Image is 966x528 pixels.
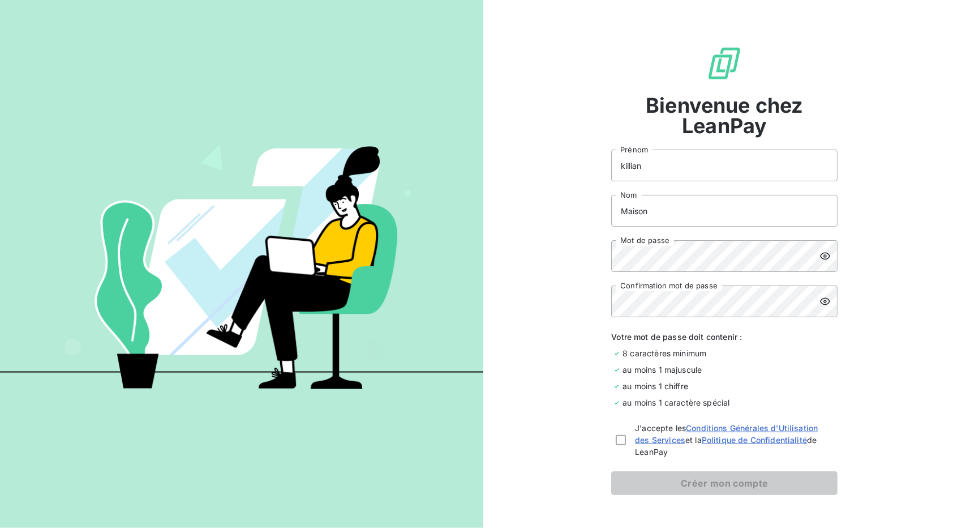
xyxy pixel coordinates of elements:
span: au moins 1 chiffre [622,380,688,392]
span: Votre mot de passe doit contenir : [611,331,838,343]
button: Créer mon compte [611,471,838,495]
input: placeholder [611,195,838,227]
span: 8 caractères minimum [622,347,706,359]
input: placeholder [611,150,838,181]
span: J'accepte les et la de LeanPay [635,422,833,458]
span: au moins 1 caractère spécial [622,397,729,408]
img: logo sigle [706,45,742,82]
a: Conditions Générales d'Utilisation des Services [635,423,818,445]
a: Politique de Confidentialité [702,435,807,445]
span: au moins 1 majuscule [622,364,702,376]
span: Bienvenue chez LeanPay [611,95,838,136]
